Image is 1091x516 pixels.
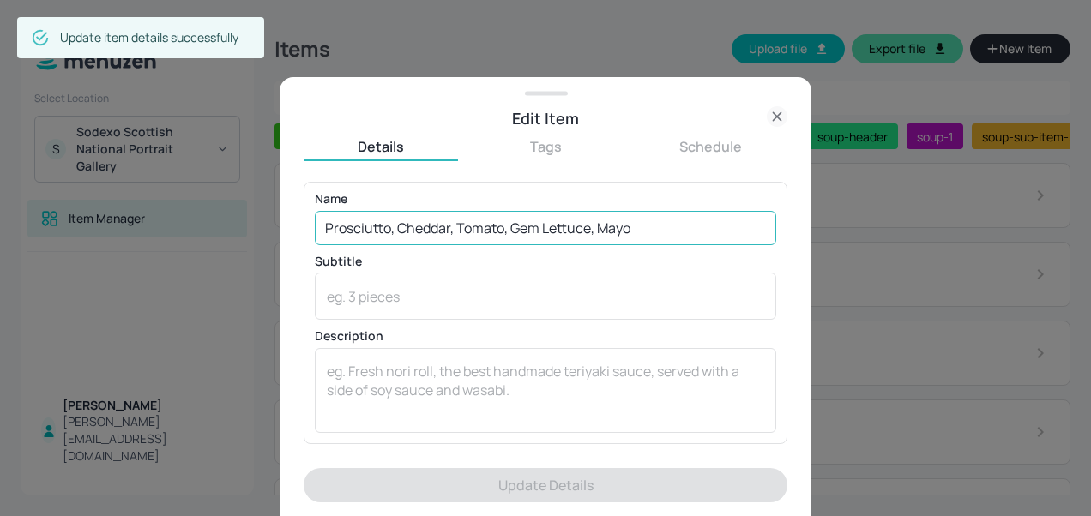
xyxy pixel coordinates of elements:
div: Edit Item [304,106,787,130]
input: eg. Chicken Teriyaki Sushi Roll [315,211,776,245]
p: Name [315,193,776,205]
button: Details [304,137,458,156]
button: Tags [468,137,623,156]
p: Subtitle [315,255,776,267]
div: Update item details successfully [60,22,238,53]
button: Schedule [633,137,787,156]
p: Description [315,330,776,342]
